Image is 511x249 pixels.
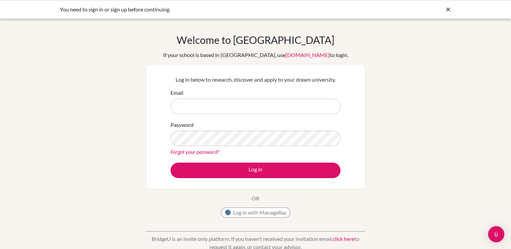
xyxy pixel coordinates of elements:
[285,52,330,58] a: [DOMAIN_NAME]
[171,76,340,84] p: Log in below to research, discover and apply to your dream university.
[488,226,504,242] div: Open Intercom Messenger
[163,51,348,59] div: If your school is based in [GEOGRAPHIC_DATA], use to login.
[252,194,259,202] p: OR
[171,148,219,155] a: Forgot your password?
[333,236,354,242] a: click here
[177,34,334,46] h1: Welcome to [GEOGRAPHIC_DATA]
[171,163,340,178] button: Log in
[221,207,290,218] button: Log in with ManageBac
[171,121,194,129] label: Password
[171,89,183,97] label: Email
[60,5,350,13] div: You need to sign in or sign up before continuing.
